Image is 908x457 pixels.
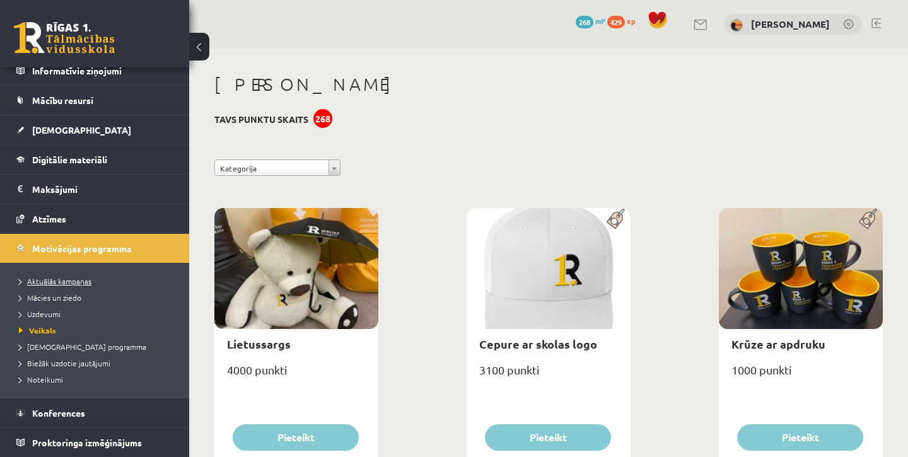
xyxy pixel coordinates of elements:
span: 268 [576,16,593,28]
legend: Informatīvie ziņojumi [32,56,173,85]
span: Digitālie materiāli [32,154,107,165]
a: Rīgas 1. Tālmācības vidusskola [14,22,115,54]
div: 4000 punkti [214,359,378,391]
span: Atzīmes [32,213,66,224]
a: Noteikumi [19,374,177,385]
span: Konferences [32,407,85,419]
div: 1000 punkti [719,359,883,391]
a: Mācies un ziedo [19,292,177,303]
button: Pieteikt [485,424,611,451]
span: Kategorija [220,160,323,176]
div: 268 [313,109,332,128]
a: 268 mP [576,16,605,26]
a: [DEMOGRAPHIC_DATA] [16,115,173,144]
span: Noteikumi [19,374,63,385]
a: Krūze ar apdruku [731,337,825,351]
button: Pieteikt [737,424,863,451]
a: [DEMOGRAPHIC_DATA] programma [19,341,177,352]
a: Proktoringa izmēģinājums [16,428,173,457]
a: Biežāk uzdotie jautājumi [19,357,177,369]
span: [DEMOGRAPHIC_DATA] [32,124,131,136]
span: Aktuālās kampaņas [19,276,91,286]
a: Atzīmes [16,204,173,233]
a: Digitālie materiāli [16,145,173,174]
span: Motivācijas programma [32,243,132,254]
div: 3100 punkti [467,359,631,391]
legend: Maksājumi [32,175,173,204]
a: Kategorija [214,159,340,176]
a: Motivācijas programma [16,234,173,263]
a: Konferences [16,398,173,427]
span: Mācies un ziedo [19,292,81,303]
a: Lietussargs [227,337,291,351]
img: Populāra prece [854,208,883,229]
button: Pieteikt [233,424,359,451]
a: Veikals [19,325,177,336]
a: Uzdevumi [19,308,177,320]
span: Biežāk uzdotie jautājumi [19,358,110,368]
span: Proktoringa izmēģinājums [32,437,142,448]
span: Veikals [19,325,56,335]
span: Uzdevumi [19,309,61,319]
a: [PERSON_NAME] [751,18,830,30]
a: Informatīvie ziņojumi [16,56,173,85]
h3: Tavs punktu skaits [214,114,308,125]
span: mP [595,16,605,26]
a: Mācību resursi [16,86,173,115]
span: 429 [607,16,625,28]
a: Maksājumi [16,175,173,204]
span: xp [627,16,635,26]
a: Aktuālās kampaņas [19,275,177,287]
a: 429 xp [607,16,641,26]
span: Mācību resursi [32,95,93,106]
img: Lolita Stauere [730,19,743,32]
img: Populāra prece [602,208,631,229]
a: Cepure ar skolas logo [479,337,597,351]
h1: [PERSON_NAME] [214,74,883,95]
span: [DEMOGRAPHIC_DATA] programma [19,342,146,352]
